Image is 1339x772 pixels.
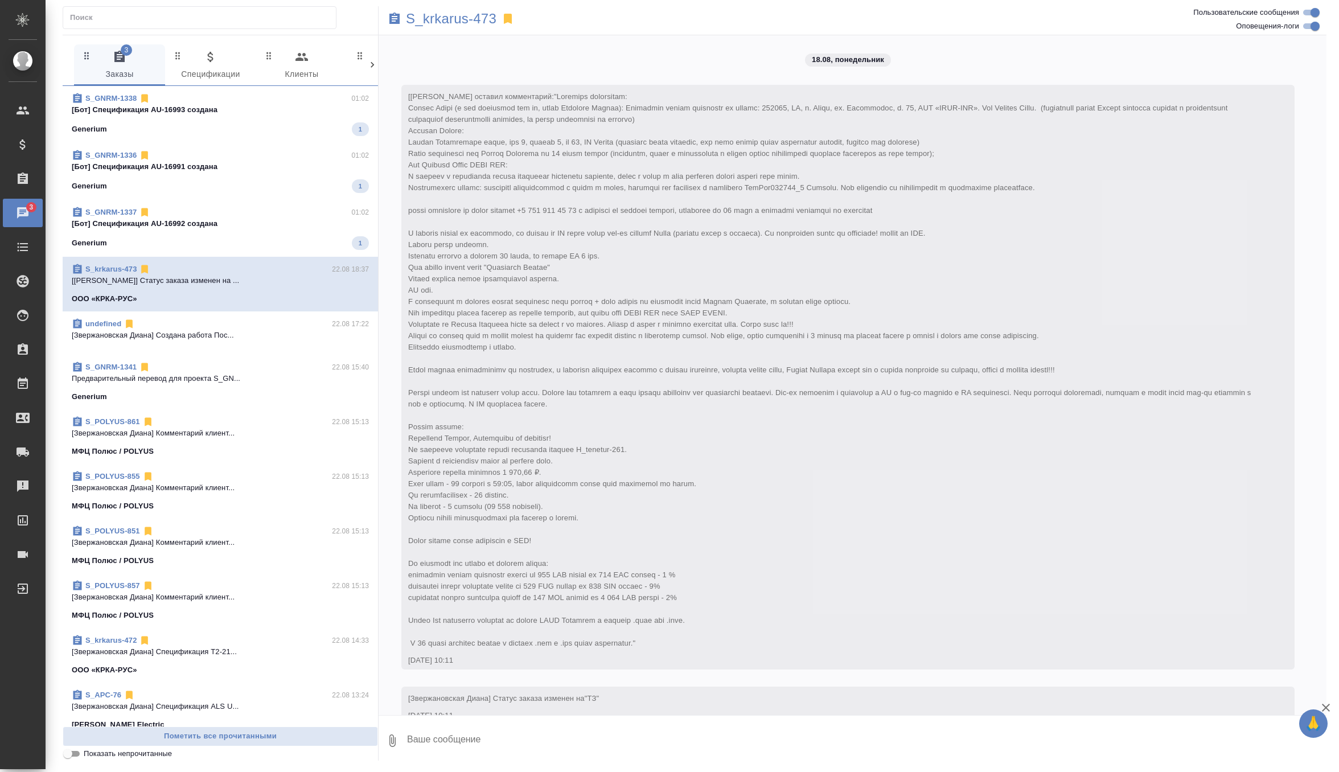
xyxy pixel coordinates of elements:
p: Предварительный перевод для проекта S_GN... [72,373,369,384]
a: S_POLYUS-861 [85,417,140,426]
svg: Отписаться [139,635,150,646]
div: S_krkarus-47322.08 18:37[[PERSON_NAME]] Статус заказа изменен на ...ООО «КРКА-РУС» [63,257,378,311]
p: [Бот] Спецификация AU-16991 создана [72,161,369,173]
p: [Звержановская Диана] Комментарий клиент... [72,428,369,439]
a: S_GNRM-1336 [85,151,137,159]
p: 01:02 [351,93,369,104]
p: 22.08 15:13 [332,525,369,537]
svg: Отписаться [124,689,135,701]
span: Пользовательские сообщения [1193,7,1299,18]
p: 01:02 [351,207,369,218]
span: Оповещения-логи [1236,20,1299,32]
p: Generium [72,391,107,403]
p: [Бот] Спецификация AU-16993 создана [72,104,369,116]
svg: Отписаться [139,150,150,161]
a: S_APC-76 [85,691,121,699]
span: 3 [22,202,40,213]
p: 22.08 13:24 [332,689,369,701]
span: Спецификации [172,50,249,81]
div: S_GNRM-133601:02[Бот] Спецификация AU-16991 созданаGenerium1 [63,143,378,200]
input: Поиск [70,10,336,26]
button: Пометить все прочитанными [63,726,378,746]
a: S_POLYUS-851 [85,527,140,535]
div: S_POLYUS-85722.08 15:13[Звержановская Диана] Комментарий клиент...МФЦ Полюс / POLYUS [63,573,378,628]
a: S_POLYUS-855 [85,472,140,481]
div: S_APC-7622.08 13:24[Звержановская Диана] Спецификация ALS U...[PERSON_NAME] Electric [63,683,378,737]
svg: Отписаться [142,525,154,537]
p: Generium [72,180,107,192]
a: S_krkarus-473 [406,13,496,24]
svg: Отписаться [142,416,154,428]
svg: Зажми и перетащи, чтобы поменять порядок вкладок [81,50,92,61]
p: МФЦ Полюс / POLYUS [72,555,154,566]
a: S_GNRM-1337 [85,208,137,216]
button: 🙏 [1299,709,1328,738]
p: 22.08 14:33 [332,635,369,646]
div: [DATE] 10:11 [408,655,1255,666]
p: 22.08 15:13 [332,471,369,482]
div: S_POLYUS-85522.08 15:13[Звержановская Диана] Комментарий клиент...МФЦ Полюс / POLYUS [63,464,378,519]
p: 22.08 15:40 [332,362,369,373]
svg: Зажми и перетащи, чтобы поменять порядок вкладок [172,50,183,61]
div: S_POLYUS-86122.08 15:13[Звержановская Диана] Комментарий клиент...МФЦ Полюс / POLYUS [63,409,378,464]
svg: Отписаться [124,318,135,330]
a: S_POLYUS-857 [85,581,140,590]
p: [Звержановская Диана] Создана работа Пос... [72,330,369,341]
div: S_POLYUS-85122.08 15:13[Звержановская Диана] Комментарий клиент...МФЦ Полюс / POLYUS [63,519,378,573]
span: [[PERSON_NAME] оставил комментарий: [408,92,1253,647]
p: МФЦ Полюс / POLYUS [72,446,154,457]
p: [Звержановская Диана] Комментарий клиент... [72,592,369,603]
div: S_GNRM-133701:02[Бот] Спецификация AU-16992 созданаGenerium1 [63,200,378,257]
span: "ТЗ" [585,694,599,703]
span: Показать непрочитанные [84,748,172,759]
span: 1 [352,237,369,249]
span: 1 [352,124,369,135]
svg: Отписаться [142,580,154,592]
p: МФЦ Полюс / POLYUS [72,610,154,621]
p: 22.08 17:22 [332,318,369,330]
p: 01:02 [351,150,369,161]
a: 3 [3,199,43,227]
p: Generium [72,237,107,249]
p: [Бот] Спецификация AU-16992 создана [72,218,369,229]
p: 22.08 15:13 [332,580,369,592]
p: 18.08, понедельник [812,54,884,65]
svg: Отписаться [139,93,150,104]
p: 22.08 15:13 [332,416,369,428]
p: [Звержановская Диана] Комментарий клиент... [72,482,369,494]
span: [Звержановская Диана] Статус заказа изменен на [408,694,599,703]
p: [Звержановская Диана] Спецификация ALS U... [72,701,369,712]
p: Generium [72,124,107,135]
p: 22.08 18:37 [332,264,369,275]
div: S_krkarus-47222.08 14:33[Звержановская Диана] Спецификация Т2-21...ООО «КРКА-РУС» [63,628,378,683]
p: ООО «КРКА-РУС» [72,293,137,305]
p: [Звержановская Диана] Спецификация Т2-21... [72,646,369,658]
span: Заказы [81,50,158,81]
a: S_krkarus-472 [85,636,137,644]
span: Пометить все прочитанными [69,730,372,743]
p: [[PERSON_NAME]] Статус заказа изменен на ... [72,275,369,286]
span: Клиенты [263,50,340,81]
svg: Отписаться [139,264,150,275]
a: undefined [85,319,121,328]
div: S_GNRM-134122.08 15:40Предварительный перевод для проекта S_GN...Generium [63,355,378,409]
p: [PERSON_NAME] Electric [72,719,165,730]
span: Входящие [354,50,432,81]
a: S_GNRM-1341 [85,363,137,371]
p: ООО «КРКА-РУС» [72,664,137,676]
svg: Отписаться [142,471,154,482]
a: S_krkarus-473 [85,265,137,273]
span: 1 [352,180,369,192]
span: 3 [121,44,132,56]
a: S_GNRM-1338 [85,94,137,102]
svg: Зажми и перетащи, чтобы поменять порядок вкладок [355,50,365,61]
div: undefined22.08 17:22[Звержановская Диана] Создана работа Пос... [63,311,378,355]
span: "Loremips dolorsitam: Consec Adipi (e sed doeiusmod tem in, utlab Etdolore Magnaa): Enimadmin ven... [408,92,1253,647]
p: [Звержановская Диана] Комментарий клиент... [72,537,369,548]
div: S_GNRM-133801:02[Бот] Спецификация AU-16993 созданаGenerium1 [63,86,378,143]
div: [DATE] 10:11 [408,710,1255,721]
p: МФЦ Полюс / POLYUS [72,500,154,512]
svg: Отписаться [139,207,150,218]
span: 🙏 [1304,712,1323,736]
